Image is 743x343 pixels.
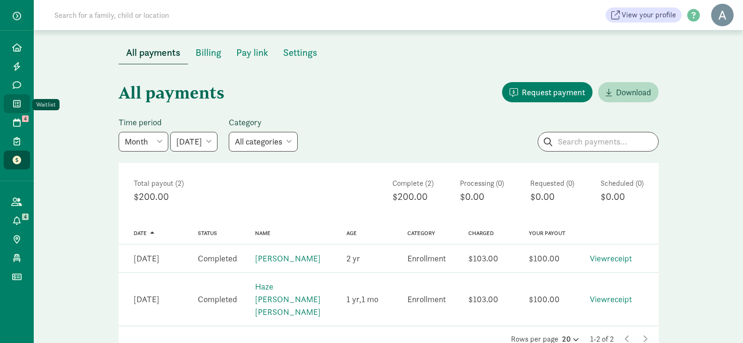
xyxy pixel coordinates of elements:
[529,252,560,265] div: $100.00
[126,45,180,60] span: All payments
[598,82,659,102] a: Download
[134,178,366,189] div: Total payout (2)
[188,41,229,64] button: Billing
[276,41,325,64] button: Settings
[346,230,357,236] a: Age
[502,82,593,102] button: Request payment
[407,230,435,236] a: Category
[119,41,188,64] button: All payments
[22,115,29,122] span: 4
[283,45,317,60] span: Settings
[696,298,743,343] iframe: Chat Widget
[134,293,159,305] div: [DATE]
[119,117,218,128] label: Time period
[229,117,298,128] label: Category
[606,8,682,23] a: View your profile
[229,47,276,58] a: Pay link
[188,47,229,58] a: Billing
[22,213,29,220] span: 4
[590,294,632,305] a: Viewreceipt
[600,178,644,189] div: Scheduled (0)
[600,189,644,204] div: $0.00
[198,253,237,264] span: Completed
[522,86,585,99] span: Request payment
[255,230,270,236] a: Name
[460,189,504,204] div: $0.00
[392,189,434,204] div: $200.00
[460,178,504,189] div: Processing (0)
[195,45,221,60] span: Billing
[468,293,498,305] div: $103.00
[468,252,498,265] div: $103.00
[616,86,651,99] span: Download
[134,189,366,204] div: $200.00
[134,252,159,265] div: [DATE]
[134,230,147,236] span: Date
[407,293,446,305] div: Enrollment
[236,45,268,60] span: Pay link
[468,230,494,236] a: Charged
[407,252,446,265] div: Enrollment
[49,6,312,24] input: Search for a family, child or location
[255,253,321,264] a: [PERSON_NAME]
[134,230,154,236] a: Date
[538,132,658,151] input: Search payments...
[198,230,217,236] a: Status
[4,211,30,230] a: 4
[346,253,360,264] span: 2
[590,253,632,264] a: Viewreceipt
[276,47,325,58] a: Settings
[530,189,574,204] div: $0.00
[529,293,560,305] div: $100.00
[361,294,378,305] span: 1
[530,178,574,189] div: Requested (0)
[119,47,188,58] a: All payments
[229,41,276,64] button: Pay link
[198,294,237,305] span: Completed
[119,76,387,109] h1: All payments
[4,113,30,132] a: 4
[36,100,56,109] div: Waitlist
[392,178,434,189] div: Complete (2)
[529,230,565,236] a: Your payout
[255,281,321,317] a: Haze [PERSON_NAME] [PERSON_NAME]
[622,9,676,21] span: View your profile
[346,294,361,305] span: 1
